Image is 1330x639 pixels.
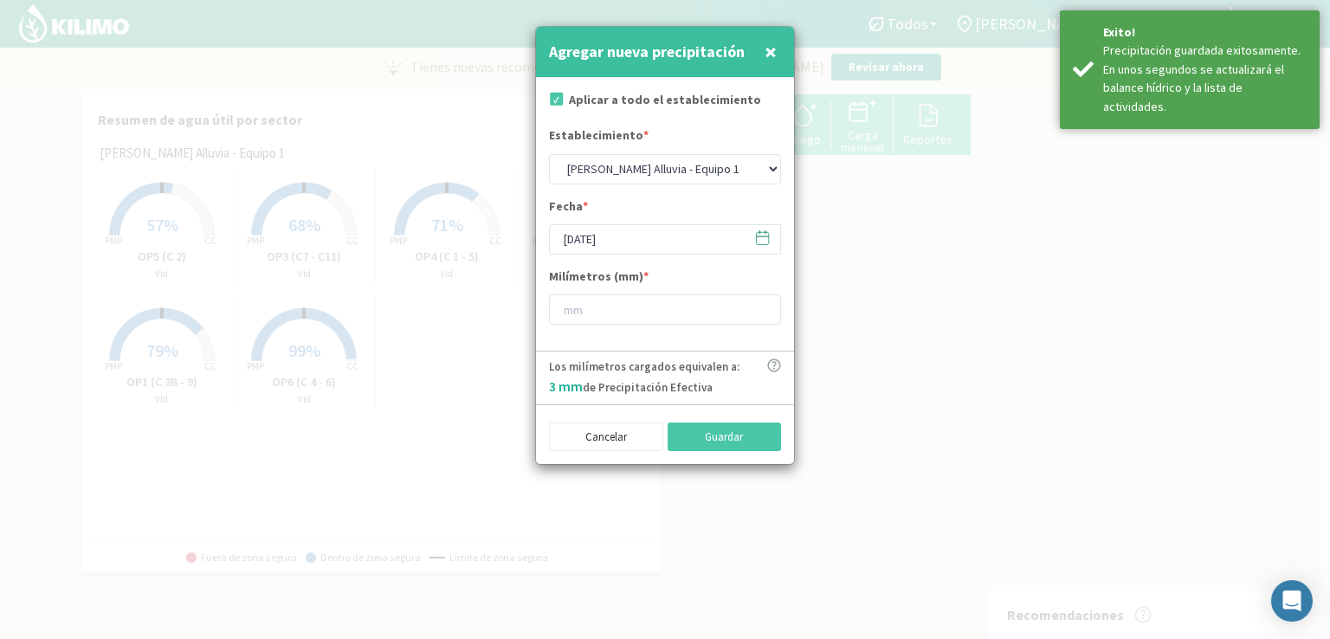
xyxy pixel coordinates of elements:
div: Precipitación guardada exitosamente. En unos segundos se actualizará el balance hídrico y la list... [1103,42,1307,116]
label: Establecimiento [549,126,649,149]
span: 3 mm [549,378,583,395]
div: Open Intercom Messenger [1271,580,1313,622]
label: Milímetros (mm) [549,268,649,290]
button: Close [760,35,781,69]
label: Aplicar a todo el establecimiento [569,91,761,109]
p: Los milímetros cargados equivalen a: de Precipitación Efectiva [549,358,739,397]
input: mm [549,294,781,325]
label: Fecha [549,197,588,220]
button: Cancelar [549,423,663,452]
div: Exito! [1103,23,1307,42]
span: × [765,37,777,66]
button: Guardar [668,423,782,452]
h4: Agregar nueva precipitación [549,40,745,64]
